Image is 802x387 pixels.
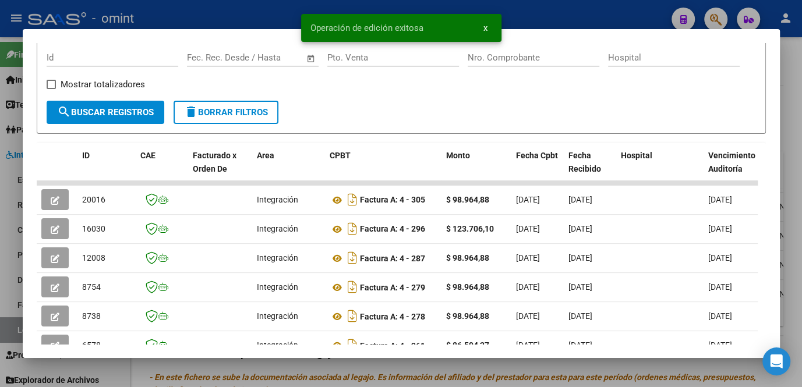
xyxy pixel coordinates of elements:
strong: Factura A: 4 - 287 [360,254,425,263]
span: Fecha Recibido [568,151,601,173]
datatable-header-cell: Facturado x Orden De [188,143,252,194]
i: Descargar documento [345,219,360,238]
strong: Factura A: 4 - 296 [360,225,425,234]
span: 6578 [82,340,101,350]
span: [DATE] [568,282,592,292]
span: Vencimiento Auditoría [708,151,755,173]
span: Integración [257,224,298,233]
datatable-header-cell: Fecha Recibido [564,143,616,194]
span: [DATE] [568,224,592,233]
strong: $ 98.964,88 [446,311,489,321]
strong: Factura A: 4 - 278 [360,312,425,321]
span: 20016 [82,195,105,204]
div: Open Intercom Messenger [762,347,790,375]
span: [DATE] [568,311,592,321]
span: [DATE] [708,340,732,350]
span: Integración [257,253,298,262]
span: Monto [446,151,470,160]
i: Descargar documento [345,278,360,296]
span: Mostrar totalizadores [61,77,145,91]
i: Descargar documento [345,190,360,209]
strong: Factura A: 4 - 305 [360,196,425,205]
span: Integración [257,340,298,350]
strong: $ 98.964,88 [446,195,489,204]
span: [DATE] [568,195,592,204]
span: [DATE] [708,195,732,204]
span: [DATE] [568,253,592,262]
span: [DATE] [516,253,540,262]
span: [DATE] [516,340,540,350]
span: Facturado x Orden De [193,151,236,173]
input: Fecha inicio [187,52,234,63]
span: Buscar Registros [57,107,154,118]
strong: Factura A: 4 - 279 [360,283,425,292]
span: Hospital [621,151,652,160]
span: Fecha Cpbt [516,151,558,160]
button: x [474,17,497,38]
input: Fecha fin [245,52,301,63]
datatable-header-cell: CAE [136,143,188,194]
datatable-header-cell: Hospital [616,143,704,194]
span: 12008 [82,253,105,262]
i: Descargar documento [345,307,360,325]
span: x [483,23,487,33]
span: CPBT [330,151,351,160]
datatable-header-cell: Area [252,143,325,194]
span: Borrar Filtros [184,107,268,118]
i: Descargar documento [345,336,360,354]
datatable-header-cell: Vencimiento Auditoría [704,143,756,194]
span: [DATE] [516,282,540,292]
span: ID [82,151,90,160]
span: [DATE] [708,253,732,262]
span: 8738 [82,311,101,321]
button: Buscar Registros [47,101,164,124]
span: 8754 [82,282,101,292]
span: [DATE] [708,282,732,292]
strong: $ 98.964,88 [446,282,489,292]
strong: $ 86.594,27 [446,340,489,350]
span: [DATE] [516,224,540,233]
datatable-header-cell: ID [77,143,136,194]
span: 16030 [82,224,105,233]
span: [DATE] [516,311,540,321]
span: Integración [257,195,298,204]
span: CAE [140,151,156,160]
span: [DATE] [708,311,732,321]
span: Operación de edición exitosa [310,22,423,34]
datatable-header-cell: CPBT [325,143,441,194]
strong: Factura A: 4 - 261 [360,341,425,350]
span: Integración [257,311,298,321]
mat-icon: search [57,105,71,119]
span: [DATE] [568,340,592,350]
strong: $ 98.964,88 [446,253,489,262]
span: Integración [257,282,298,292]
button: Borrar Filtros [174,101,278,124]
datatable-header-cell: Fecha Cpbt [511,143,564,194]
button: Open calendar [304,52,317,65]
mat-icon: delete [184,105,198,119]
span: Area [257,151,274,160]
span: [DATE] [708,224,732,233]
span: [DATE] [516,195,540,204]
i: Descargar documento [345,248,360,267]
datatable-header-cell: Monto [441,143,511,194]
strong: $ 123.706,10 [446,224,494,233]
